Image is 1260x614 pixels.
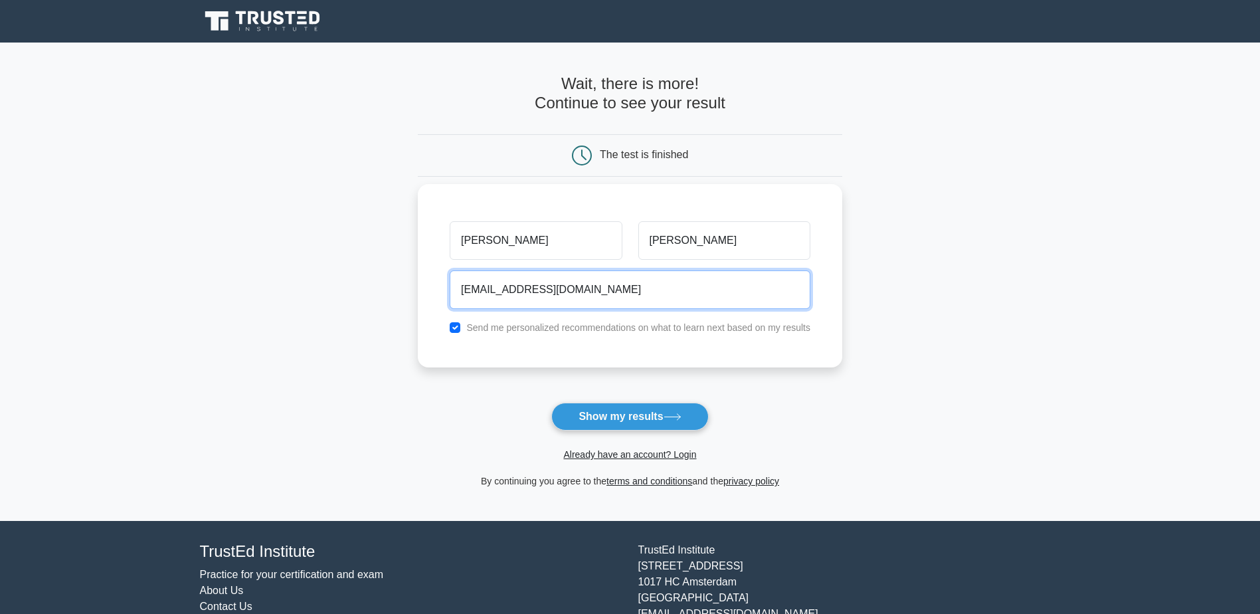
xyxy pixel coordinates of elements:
[466,322,810,333] label: Send me personalized recommendations on what to learn next based on my results
[450,221,622,260] input: First name
[200,542,622,562] h4: TrustEd Institute
[450,270,810,309] input: Email
[606,476,692,486] a: terms and conditions
[563,449,696,460] a: Already have an account? Login
[418,74,842,113] h4: Wait, there is more! Continue to see your result
[200,585,244,596] a: About Us
[410,473,850,489] div: By continuing you agree to the and the
[200,569,384,580] a: Practice for your certification and exam
[638,221,810,260] input: Last name
[723,476,779,486] a: privacy policy
[600,149,688,160] div: The test is finished
[200,601,252,612] a: Contact Us
[551,403,708,431] button: Show my results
